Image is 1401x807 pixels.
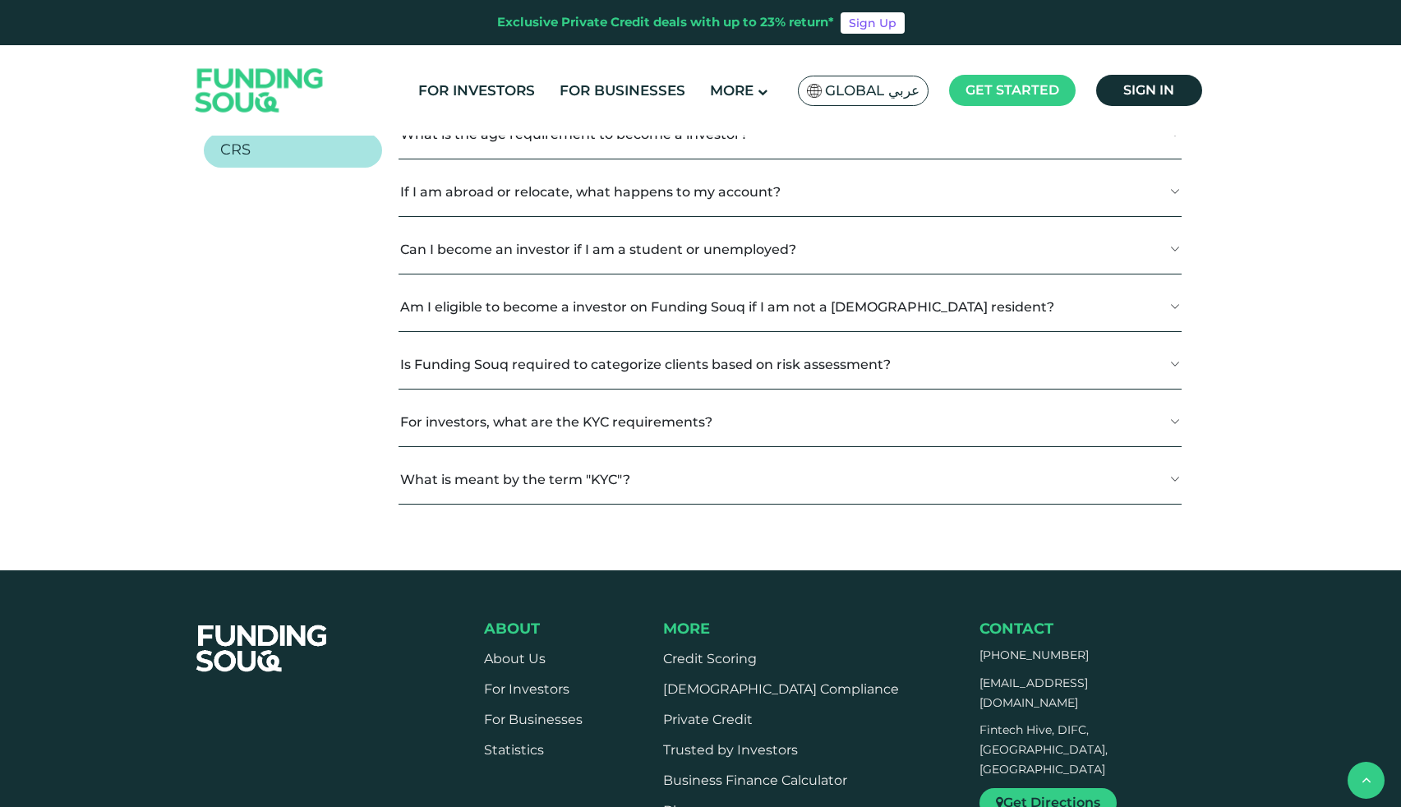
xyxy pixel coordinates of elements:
a: For Investors [484,681,569,697]
img: FooterLogo [180,605,344,692]
span: Get started [965,82,1059,98]
a: For Businesses [484,712,583,727]
span: Contact [979,620,1053,638]
a: CRS [204,133,383,168]
button: For investors, what are the KYC requirements? [399,398,1181,446]
button: Is Funding Souq required to categorize clients based on risk assessment? [399,340,1181,389]
a: For Businesses [555,77,689,104]
a: [PHONE_NUMBER] [979,648,1089,662]
a: Sign in [1096,75,1202,106]
a: Trusted by Investors [663,742,798,758]
p: Fintech Hive, DIFC, [GEOGRAPHIC_DATA], [GEOGRAPHIC_DATA] [979,721,1175,779]
button: back [1348,762,1385,799]
button: Can I become an investor if I am a student or unemployed? [399,225,1181,274]
button: What is meant by the term "KYC"? [399,455,1181,504]
a: [DEMOGRAPHIC_DATA] Compliance [663,681,899,697]
a: About Us [484,651,546,666]
span: More [710,82,753,99]
a: For Investors [414,77,539,104]
div: About [484,620,583,638]
button: If I am abroad or relocate, what happens to my account? [399,168,1181,216]
h2: CRS [220,141,251,159]
div: Exclusive Private Credit deals with up to 23% return* [497,13,834,32]
a: Statistics [484,742,544,758]
a: Credit Scoring [663,651,757,666]
img: SA Flag [807,84,822,98]
img: Logo [179,49,340,132]
span: More [663,620,710,638]
button: Am I eligible to become a investor on Funding Souq if I am not a [DEMOGRAPHIC_DATA] resident? [399,283,1181,331]
a: [EMAIL_ADDRESS][DOMAIN_NAME] [979,676,1088,710]
span: Sign in [1123,82,1174,98]
a: Business Finance Calculator [663,772,847,788]
span: Global عربي [825,81,919,100]
a: Private Credit [663,712,753,727]
a: Sign Up [841,12,905,34]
